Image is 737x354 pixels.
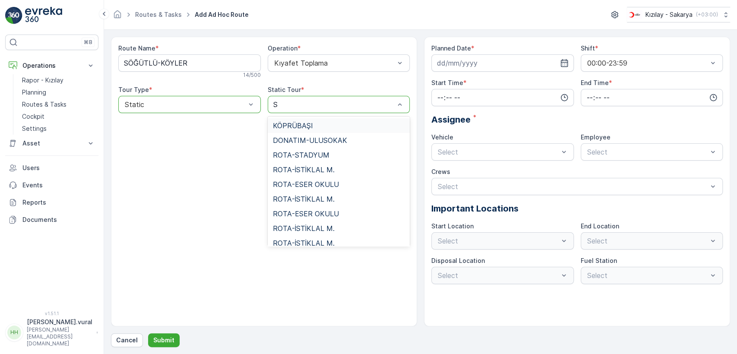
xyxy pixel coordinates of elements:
a: Rapor - Kızılay [19,74,98,86]
label: Tour Type [118,86,149,93]
span: ROTA-STADYUM [273,151,329,159]
p: [PERSON_NAME][EMAIL_ADDRESS][DOMAIN_NAME] [27,326,92,347]
label: Crews [431,168,450,175]
p: Documents [22,215,95,224]
p: ( +03:00 ) [696,11,718,18]
a: Documents [5,211,98,228]
span: ROTA-İSTİKLAL M. [273,239,335,247]
p: Kızılay - Sakarya [645,10,693,19]
span: Add Ad Hoc Route [193,10,250,19]
span: ROTA-ESER OKULU [273,210,339,218]
a: Events [5,177,98,194]
img: logo_light-DOdMpM7g.png [25,7,62,24]
span: ROTA-İSTİKLAL M. [273,224,335,232]
span: ROTA-İSTİKLAL M. [273,195,335,203]
span: ROTA-İSTİKLAL M. [273,166,335,174]
label: Shift [581,44,595,52]
p: 14 / 500 [243,72,261,79]
p: Select [587,147,708,157]
a: Users [5,159,98,177]
label: Static Tour [268,86,301,93]
p: ⌘B [84,39,92,46]
p: [PERSON_NAME].vural [27,318,92,326]
a: Routes & Tasks [135,11,182,18]
p: Select [438,147,559,157]
label: Planned Date [431,44,471,52]
a: Cockpit [19,111,98,123]
button: Submit [148,333,180,347]
img: logo [5,7,22,24]
p: Asset [22,139,81,148]
p: Reports [22,198,95,207]
a: Homepage [113,13,122,20]
a: Planning [19,86,98,98]
p: Events [22,181,95,190]
button: Asset [5,135,98,152]
span: DONATIM-ULUSOKAK [273,136,347,144]
p: Routes & Tasks [22,100,66,109]
a: Routes & Tasks [19,98,98,111]
p: Operations [22,61,81,70]
label: End Time [581,79,609,86]
label: Route Name [118,44,155,52]
label: Vehicle [431,133,453,141]
a: Settings [19,123,98,135]
p: Submit [153,336,174,345]
label: Start Time [431,79,463,86]
p: Rapor - Kızılay [22,76,63,85]
img: k%C4%B1z%C4%B1lay_DTAvauz.png [627,10,642,19]
label: End Location [581,222,619,230]
button: HH[PERSON_NAME].vural[PERSON_NAME][EMAIL_ADDRESS][DOMAIN_NAME] [5,318,98,347]
p: Users [22,164,95,172]
button: Operations [5,57,98,74]
p: Cancel [116,336,138,345]
p: Important Locations [431,202,723,215]
input: dd/mm/yyyy [431,54,574,72]
a: Reports [5,194,98,211]
span: ROTA-ESER OKULU [273,180,339,188]
span: v 1.51.1 [5,311,98,316]
button: Kızılay - Sakarya(+03:00) [627,7,730,22]
label: Fuel Station [581,257,617,264]
span: KÖPRÜBAŞI [273,122,313,130]
label: Operation [268,44,297,52]
span: Assignee [431,113,471,126]
div: HH [7,326,21,339]
label: Disposal Location [431,257,485,264]
button: Cancel [111,333,143,347]
p: Planning [22,88,46,97]
p: Settings [22,124,47,133]
label: Start Location [431,222,474,230]
label: Employee [581,133,610,141]
p: Cockpit [22,112,44,121]
p: Select [438,181,708,192]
